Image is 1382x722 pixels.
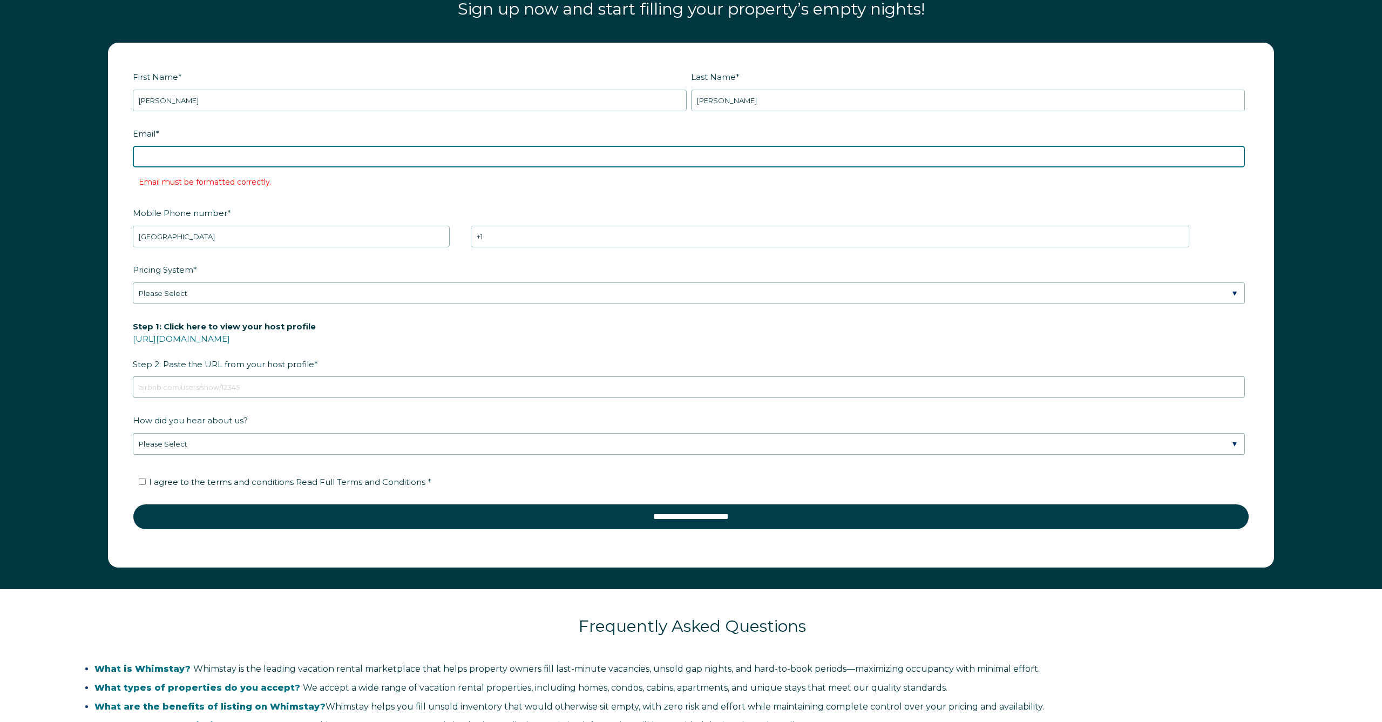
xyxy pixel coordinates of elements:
span: Mobile Phone number [133,205,227,221]
span: Pricing System [133,261,193,278]
span: Whimstay is the leading vacation rental marketplace that helps property owners fill last-minute v... [94,664,1040,674]
a: Read Full Terms and Conditions [294,477,428,487]
span: Read Full Terms and Conditions [296,477,425,487]
input: I agree to the terms and conditions Read Full Terms and Conditions * [139,478,146,485]
strong: What are the benefits of listing on Whimstay? [94,701,326,712]
span: Email [133,125,155,142]
span: Frequently Asked Questions [579,616,806,636]
span: I agree to the terms and conditions [149,477,431,487]
label: Email must be formatted correctly. [139,177,272,187]
span: First Name [133,69,178,85]
span: Step 2: Paste the URL from your host profile [133,318,316,373]
a: [URL][DOMAIN_NAME] [133,334,230,344]
span: What types of properties do you accept? [94,683,300,693]
span: Whimstay helps you fill unsold inventory that would otherwise sit empty, with zero risk and effor... [94,701,1044,712]
input: airbnb.com/users/show/12345 [133,376,1245,398]
span: Last Name [691,69,736,85]
span: We accept a wide range of vacation rental properties, including homes, condos, cabins, apartments... [94,683,947,693]
span: Step 1: Click here to view your host profile [133,318,316,335]
span: What is Whimstay? [94,664,191,674]
span: How did you hear about us? [133,412,248,429]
